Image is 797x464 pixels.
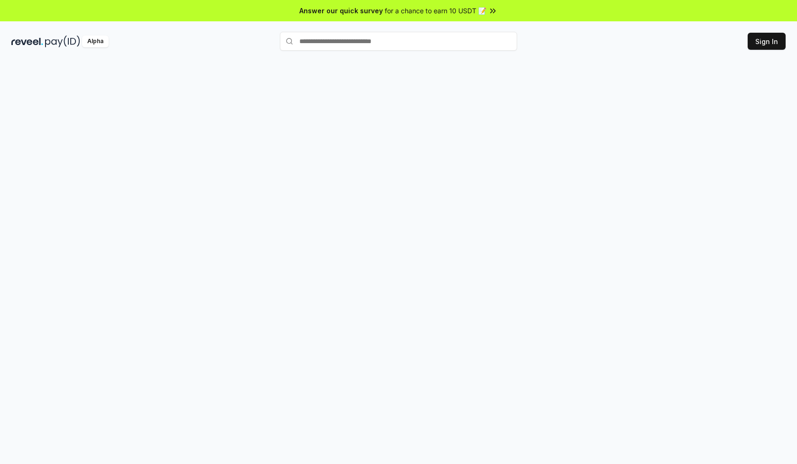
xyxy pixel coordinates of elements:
[11,36,43,47] img: reveel_dark
[748,33,786,50] button: Sign In
[385,6,486,16] span: for a chance to earn 10 USDT 📝
[299,6,383,16] span: Answer our quick survey
[82,36,109,47] div: Alpha
[45,36,80,47] img: pay_id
